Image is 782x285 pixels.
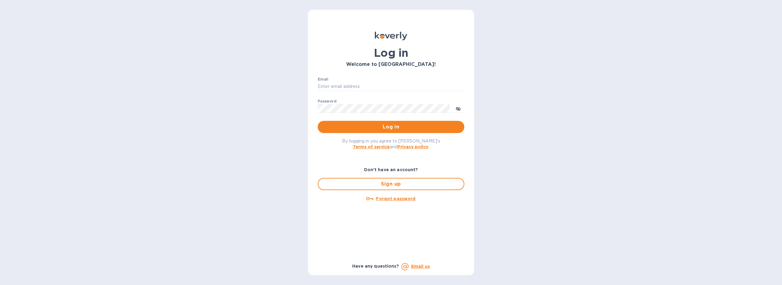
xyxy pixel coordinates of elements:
[323,123,459,131] span: Log in
[318,78,328,81] label: Email
[342,139,440,149] span: By logging in you agree to [PERSON_NAME]'s and .
[318,99,336,103] label: Password
[318,82,464,91] input: Enter email address
[318,62,464,67] h3: Welcome to [GEOGRAPHIC_DATA]!
[397,144,428,149] a: Privacy policy
[318,46,464,59] h1: Log in
[376,196,415,201] u: Forgot password
[411,264,430,269] a: Email us
[352,264,399,269] b: Have any questions?
[323,180,459,188] span: Sign up
[364,167,418,172] b: Don't have an account?
[318,121,464,133] button: Log in
[375,32,407,40] img: Koverly
[452,102,464,114] button: toggle password visibility
[353,144,390,149] a: Terms of service
[318,178,464,190] button: Sign up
